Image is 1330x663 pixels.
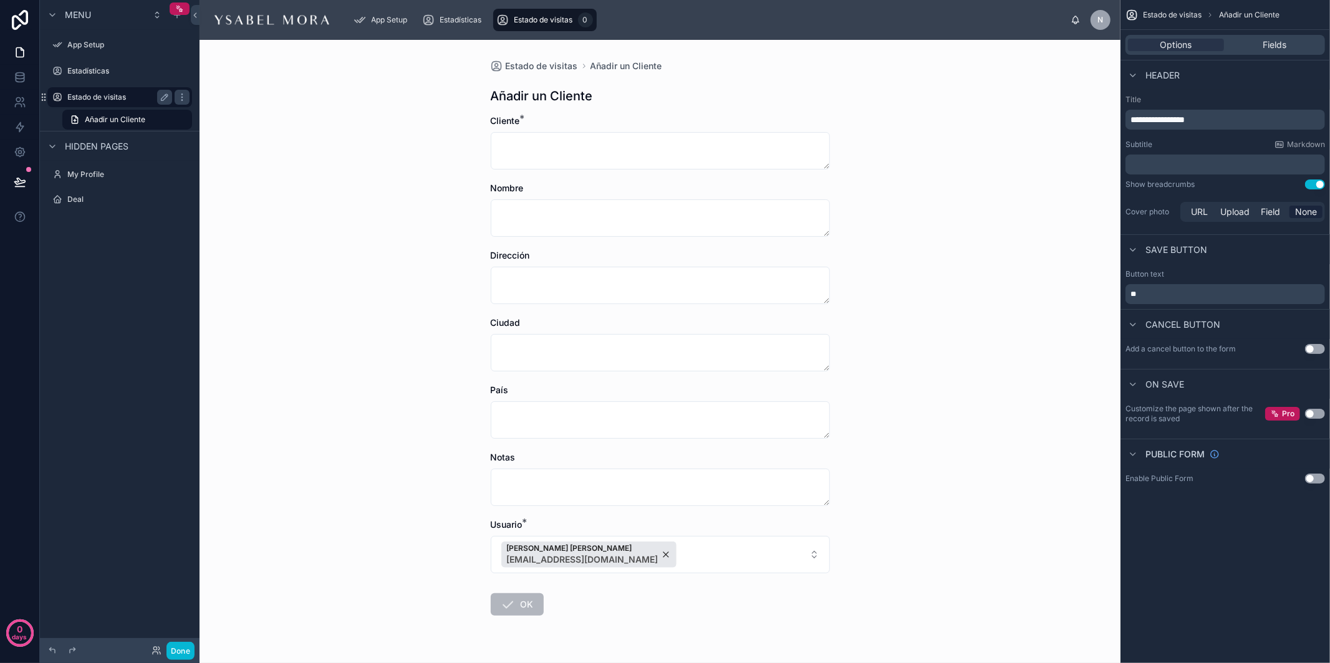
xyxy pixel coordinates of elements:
[1160,39,1192,51] span: Options
[67,40,190,50] label: App Setup
[578,12,593,27] div: 0
[514,15,573,25] span: Estado de visitas
[1145,318,1220,331] span: Cancel button
[1261,206,1280,218] span: Field
[1219,10,1279,20] span: Añadir un Cliente
[590,60,662,72] a: Añadir un Cliente
[440,15,482,25] span: Estadísticas
[166,642,195,660] button: Done
[491,60,578,72] a: Estado de visitas
[419,9,491,31] a: Estadísticas
[491,519,523,530] span: Usuario
[210,10,334,30] img: App logo
[65,140,128,153] span: Hidden pages
[85,115,145,125] span: Añadir un Cliente
[1125,95,1325,105] label: Title
[65,9,91,21] span: Menu
[491,115,520,126] span: Cliente
[1098,15,1104,25] span: N
[1295,206,1317,218] span: None
[491,452,516,462] span: Notas
[1125,207,1175,217] label: Cover photo
[1220,206,1250,218] span: Upload
[491,317,521,328] span: Ciudad
[1125,155,1325,174] div: scrollable content
[1125,140,1152,150] label: Subtitle
[47,189,192,209] a: Deal
[1145,69,1180,82] span: Header
[67,66,190,76] label: Estadísticas
[47,61,192,81] a: Estadísticas
[344,6,1071,34] div: scrollable content
[67,92,167,102] label: Estado de visitas
[491,384,509,395] span: País
[1191,206,1208,218] span: URL
[491,250,530,260] span: Dirección
[1125,284,1325,304] div: scrollable content
[47,165,192,184] a: My Profile
[1125,110,1325,130] div: scrollable content
[507,553,658,566] span: [EMAIL_ADDRESS][DOMAIN_NAME]
[62,110,192,130] a: Añadir un Cliente
[1125,179,1195,189] div: Show breadcrumbs
[1145,378,1184,391] span: On save
[1145,448,1205,460] span: Public form
[1263,39,1286,51] span: Fields
[1287,140,1325,150] span: Markdown
[491,87,593,105] h1: Añadir un Cliente
[491,183,524,193] span: Nombre
[1145,244,1207,256] span: Save button
[1275,140,1325,150] a: Markdown
[17,623,22,636] p: 0
[1125,474,1193,484] div: Enable Public Form
[12,628,27,646] p: days
[47,35,192,55] a: App Setup
[1125,404,1265,424] label: Customize the page shown after the record is saved
[506,60,578,72] span: Estado de visitas
[67,194,190,204] label: Deal
[67,169,190,179] label: My Profile
[1143,10,1202,20] span: Estado de visitas
[350,9,417,31] a: App Setup
[47,87,192,107] a: Estado de visitas
[1125,269,1164,279] label: Button text
[507,543,658,553] span: [PERSON_NAME] [PERSON_NAME]
[491,536,830,573] button: Select Button
[1282,409,1294,419] span: Pro
[501,541,677,568] button: Unselect 1
[493,9,597,31] a: Estado de visitas0
[372,15,408,25] span: App Setup
[1125,344,1236,354] label: Add a cancel button to the form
